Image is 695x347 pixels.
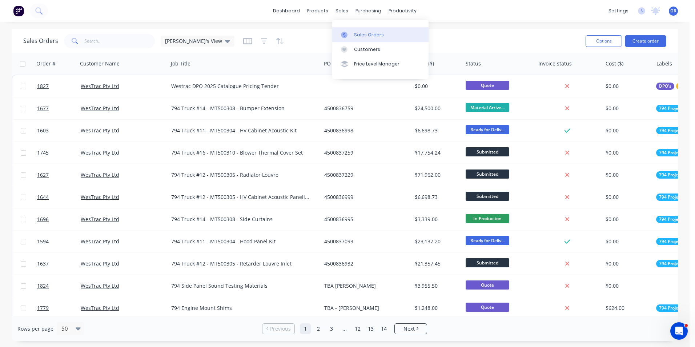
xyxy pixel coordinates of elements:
[659,194,682,201] span: 794 Project
[352,323,363,334] a: Page 12
[324,194,405,201] div: 4500836999
[37,275,81,297] a: 1824
[171,282,311,290] div: 794 Side Panel Sound Testing Materials
[659,105,682,112] span: 794 Project
[80,60,120,67] div: Customer Name
[659,238,682,245] span: 794 Project
[466,258,509,267] span: Submitted
[37,75,81,97] a: 1827
[415,83,458,90] div: $0.00
[395,325,427,332] a: Next page
[656,60,672,67] div: Labels
[326,323,337,334] a: Page 3
[37,149,49,156] span: 1745
[659,216,682,223] span: 794 Project
[659,149,682,156] span: 794 Project
[466,147,509,156] span: Submitted
[670,322,688,340] iframe: Intercom live chat
[466,192,509,201] span: Submitted
[466,103,509,112] span: Material Arrive...
[37,304,49,312] span: 1779
[13,5,24,16] img: Factory
[538,60,572,67] div: Invoice status
[304,5,332,16] div: products
[659,171,682,179] span: 794 Project
[415,105,458,112] div: $24,500.00
[354,61,399,67] div: Price Level Manager
[300,323,311,334] a: Page 1 is your current page
[81,304,119,311] a: WesTrac Pty Ltd
[354,32,384,38] div: Sales Orders
[354,46,380,53] div: Customers
[313,323,324,334] a: Page 2
[262,325,294,332] a: Previous page
[466,125,509,134] span: Ready for Deliv...
[324,216,405,223] div: 4500836995
[84,34,155,48] input: Search...
[324,60,336,67] div: PO #
[332,57,429,71] a: Price Level Manager
[415,304,458,312] div: $1,248.00
[659,260,682,267] span: 794 Project
[324,149,405,156] div: 4500837259
[270,325,291,332] span: Previous
[606,83,648,90] div: $0.00
[606,304,648,312] div: $624.00
[171,127,311,134] div: 794 Truck #11 - MT500304 - HV Cabinet Acoustic Kit
[659,83,671,90] span: DPO's
[171,60,190,67] div: Job Title
[81,127,119,134] a: WesTrac Pty Ltd
[37,186,81,208] a: 1644
[171,149,311,156] div: 794 Truck #16 - MT500310 - Blower Thermal Cover Set
[415,127,458,134] div: $6,698.73
[415,238,458,245] div: $23,137.20
[165,37,222,45] span: [PERSON_NAME]'s View
[171,304,311,312] div: 794 Engine Mount Shims
[332,42,429,57] a: Customers
[37,216,49,223] span: 1696
[81,216,119,223] a: WesTrac Pty Ltd
[37,253,81,275] a: 1637
[171,238,311,245] div: 794 Truck #11 - MT500304 - Hood Panel Kit
[81,83,119,89] a: WesTrac Pty Ltd
[324,260,405,267] div: 4500836932
[37,194,49,201] span: 1644
[324,304,405,312] div: TBA - [PERSON_NAME]
[415,171,458,179] div: $71,962.00
[37,127,49,134] span: 1603
[466,303,509,312] span: Quote
[606,105,648,112] div: $0.00
[606,149,648,156] div: $0.00
[606,260,648,267] div: $0.00
[332,27,429,42] a: Sales Orders
[659,304,682,312] span: 794 Project
[415,194,458,201] div: $6,698.73
[37,83,49,90] span: 1827
[81,171,119,178] a: WesTrac Pty Ltd
[606,238,648,245] div: $0.00
[352,5,385,16] div: purchasing
[466,60,481,67] div: Status
[415,149,458,156] div: $17,754.24
[332,5,352,16] div: sales
[37,208,81,230] a: 1696
[606,194,648,201] div: $0.00
[37,105,49,112] span: 1677
[324,238,405,245] div: 4500837093
[324,282,405,290] div: TBA [PERSON_NAME]
[324,171,405,179] div: 4500837229
[385,5,420,16] div: productivity
[37,297,81,319] a: 1779
[605,5,632,16] div: settings
[659,127,682,134] span: 794 Project
[656,216,685,223] button: 794 Project
[37,282,49,290] span: 1824
[466,169,509,179] span: Submitted
[606,127,648,134] div: $0.00
[171,83,311,90] div: Westrac DPO 2025 Catalogue Pricing Tender
[171,171,311,179] div: 794 Truck #12 - MT500305 - Radiator Louvre
[415,216,458,223] div: $3,339.00
[171,194,311,201] div: 794 Truck #12 - MT500305 - HV Cabinet Acoustic Paneling
[656,105,685,112] button: 794 Project
[37,238,49,245] span: 1594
